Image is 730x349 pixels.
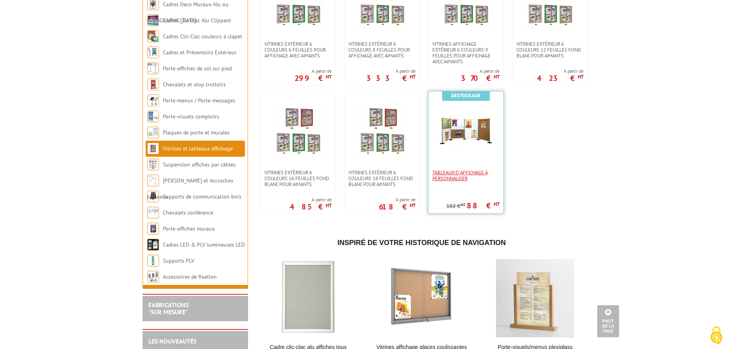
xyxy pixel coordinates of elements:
[348,41,416,59] span: Vitrines extérieur 6 couleurs 8 feuilles pour affichage avec aimants
[410,202,416,209] sup: HT
[261,41,336,59] a: Vitrines extérieur 6 couleurs 6 feuilles pour affichage avec aimants
[147,30,159,42] img: Cadres Clic-Clac couleurs à clapet
[494,201,500,208] sup: HT
[707,326,726,345] img: Cookies (fenêtre modale)
[294,76,332,81] p: 299 €
[147,177,233,200] a: [PERSON_NAME] et Accroches tableaux
[461,68,500,74] span: A partir de
[451,92,480,99] b: Destockage
[439,103,493,158] img: Tableaux d´affichage à personnaliser
[163,225,215,232] a: Porte-affiches muraux
[264,170,332,187] span: Vitrines extérieur 6 couleurs 16 feuilles fond blanc pour aimants
[261,170,336,187] a: Vitrines extérieur 6 couleurs 16 feuilles fond blanc pour aimants
[537,68,584,74] span: A partir de
[494,73,500,80] sup: HT
[147,1,228,24] a: Cadres Deco Muraux Alu ou [GEOGRAPHIC_DATA]
[294,68,332,74] span: A partir de
[446,203,466,209] p: 102 €
[163,65,232,72] a: Porte-affiches de sol sur pied
[366,76,416,81] p: 333 €
[264,41,332,59] span: Vitrines extérieur 6 couleurs 6 feuilles pour affichage avec aimants
[461,76,500,81] p: 370 €
[337,239,506,247] span: Inspiré de votre historique de navigation
[537,76,584,81] p: 423 €
[163,161,236,168] a: Suspension affiches par câbles
[163,193,241,200] a: Supports de communication bois
[428,41,503,64] a: Vitrines affichage extérieur 6 couleurs 9 feuilles pour affichage avec aimants
[163,97,235,104] a: Porte-menus / Porte-messages
[344,170,419,187] a: Vitrines extérieur 6 couleurs 18 feuilles fond blanc pour aimants
[326,73,332,80] sup: HT
[148,301,189,316] a: FABRICATIONS"Sur Mesure"
[163,129,230,136] a: Plaques de porte et murales
[147,95,159,106] img: Porte-menus / Porte-messages
[578,73,584,80] sup: HT
[147,159,159,170] img: Suspension affiches par câbles
[147,79,159,90] img: Chevalets et stop trottoirs
[163,145,233,152] a: Vitrines et tableaux affichage
[163,241,245,248] a: Cadres LED & PLV lumineuses LED
[366,68,416,74] span: A partir de
[147,47,159,58] img: Cadres et Présentoirs Extérieur
[163,81,226,88] a: Chevalets et stop trottoirs
[512,41,587,59] a: Vitrines extérieur 6 couleurs 12 feuilles fond blanc pour aimants
[163,33,242,40] a: Cadres Clic-Clac couleurs à clapet
[379,197,416,203] span: A partir de
[147,271,159,283] img: Accessoires de fixation
[147,207,159,218] img: Chevalets conférence
[147,175,159,186] img: Cimaises et Accroches tableaux
[147,127,159,138] img: Plaques de porte et murales
[163,273,217,280] a: Accessoires de fixation
[597,305,619,337] a: Haut de la page
[290,197,332,203] span: A partir de
[147,63,159,74] img: Porte-affiches de sol sur pied
[344,41,419,59] a: Vitrines extérieur 6 couleurs 8 feuilles pour affichage avec aimants
[326,202,332,209] sup: HT
[148,337,196,345] a: LES NOUVEAUTÉS
[432,41,500,64] span: Vitrines affichage extérieur 6 couleurs 9 feuilles pour affichage avec aimants
[516,41,584,59] span: Vitrines extérieur 6 couleurs 12 feuilles fond blanc pour aimants
[432,170,500,181] span: Tableaux d´affichage à personnaliser
[163,49,237,56] a: Cadres et Présentoirs Extérieur
[703,322,730,349] button: Cookies (fenêtre modale)
[348,170,416,187] span: Vitrines extérieur 6 couleurs 18 feuilles fond blanc pour aimants
[147,111,159,122] img: Porte-visuels comptoirs
[147,255,159,267] img: Supports PLV
[379,204,416,209] p: 618 €
[163,17,231,24] a: Cadres Clic-Clac Alu Clippant
[428,170,503,181] a: Tableaux d´affichage à personnaliser
[271,103,325,158] img: Vitrines extérieur 6 couleurs 16 feuilles fond blanc pour aimants
[147,143,159,154] img: Vitrines et tableaux affichage
[163,257,195,264] a: Supports PLV
[290,204,332,209] p: 485 €
[163,113,219,120] a: Porte-visuels comptoirs
[147,239,159,251] img: Cadres LED & PLV lumineuses LED
[410,73,416,80] sup: HT
[163,209,213,216] a: Chevalets conférence
[460,202,466,207] sup: HT
[147,223,159,234] img: Porte-affiches muraux
[355,103,409,158] img: Vitrines extérieur 6 couleurs 18 feuilles fond blanc pour aimants
[467,203,500,208] p: 88 €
